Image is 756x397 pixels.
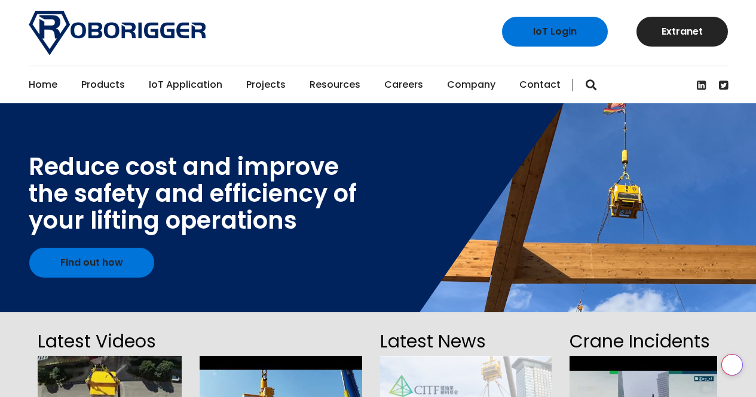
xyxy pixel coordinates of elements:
h2: Latest News [380,327,551,356]
a: Projects [246,66,286,103]
a: IoT Login [502,17,608,47]
h2: Latest Videos [38,327,182,356]
a: Contact [519,66,561,103]
a: IoT Application [149,66,222,103]
a: Find out how [29,248,154,278]
img: Roborigger [29,11,206,55]
h2: Crane Incidents [570,327,717,356]
a: Home [29,66,57,103]
a: Extranet [636,17,728,47]
a: Products [81,66,125,103]
a: Resources [310,66,360,103]
div: Reduce cost and improve the safety and efficiency of your lifting operations [29,153,357,234]
a: Careers [384,66,423,103]
a: Company [447,66,495,103]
